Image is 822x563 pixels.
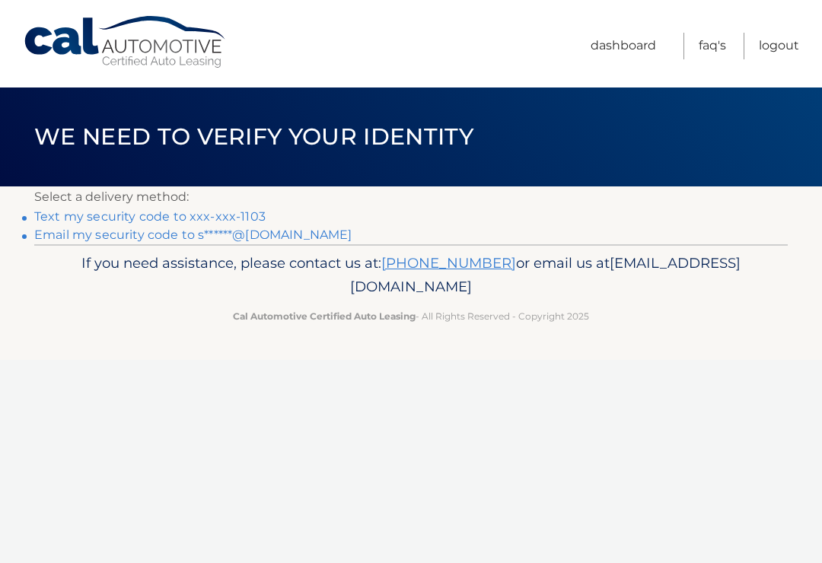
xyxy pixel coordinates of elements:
p: - All Rights Reserved - Copyright 2025 [57,308,765,324]
a: Dashboard [591,33,656,59]
a: [PHONE_NUMBER] [381,254,516,272]
a: Email my security code to s******@[DOMAIN_NAME] [34,227,352,242]
span: We need to verify your identity [34,122,473,151]
strong: Cal Automotive Certified Auto Leasing [233,310,416,322]
p: If you need assistance, please contact us at: or email us at [57,251,765,300]
a: Text my security code to xxx-xxx-1103 [34,209,266,224]
a: FAQ's [699,33,726,59]
a: Logout [759,33,799,59]
a: Cal Automotive [23,15,228,69]
p: Select a delivery method: [34,186,788,208]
